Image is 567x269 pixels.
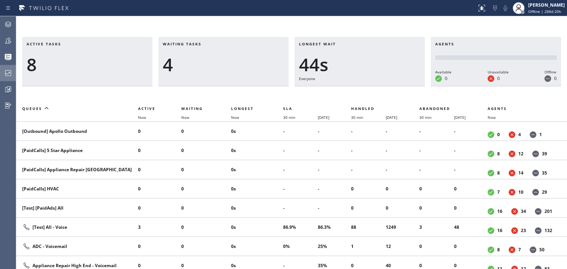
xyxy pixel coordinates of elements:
[497,75,500,82] dd: 0
[299,41,336,46] span: Longest wait
[419,145,454,156] li: -
[22,128,132,134] div: [Outbound] Apollo Outbound
[318,241,351,252] li: 25%
[535,208,542,215] dt: Offline
[509,131,515,138] dt: Unavailable
[454,145,488,156] li: -
[530,246,536,253] dt: Offline
[231,183,283,195] li: 0s
[419,125,454,137] li: -
[488,189,494,196] dt: Available
[488,227,494,234] dt: Available
[231,125,283,137] li: 0s
[299,54,420,75] div: 44s
[22,242,132,251] div: ADC - Voicemail
[497,151,500,157] dd: 8
[386,115,397,120] span: [DATE]
[454,221,488,233] li: 48
[488,246,494,253] dt: Available
[283,106,292,111] span: SLA
[181,221,231,233] li: 0
[181,183,231,195] li: 0
[22,205,132,211] div: [Test] [PaidAds] All
[318,115,329,120] span: [DATE]
[497,227,502,234] dd: 16
[454,183,488,195] li: 0
[27,41,61,46] span: Active tasks
[544,227,552,234] dd: 132
[518,131,521,138] dd: 4
[542,170,547,176] dd: 35
[419,202,454,214] li: 0
[386,202,419,214] li: 0
[488,69,509,75] div: Unavailable
[488,170,494,176] dt: Available
[521,227,526,234] dd: 23
[318,145,351,156] li: -
[528,9,561,14] span: Offline | 288d 20h
[509,170,515,176] dt: Unavailable
[318,164,351,176] li: -
[500,3,511,13] button: Mute
[419,106,450,111] span: Abandoned
[435,69,451,75] div: Available
[181,202,231,214] li: 0
[521,208,526,214] dd: 34
[181,145,231,156] li: 0
[138,164,181,176] li: 0
[435,75,442,82] dt: Available
[283,202,318,214] li: -
[231,221,283,233] li: 0s
[544,208,552,214] dd: 201
[299,75,420,82] div: Everyone
[535,227,542,234] dt: Offline
[351,241,386,252] li: 1
[386,241,419,252] li: 12
[27,54,148,75] div: 8
[138,145,181,156] li: 0
[231,202,283,214] li: 0s
[283,241,318,252] li: 0%
[454,125,488,137] li: -
[181,125,231,137] li: 0
[518,246,521,253] dd: 7
[138,183,181,195] li: 0
[351,106,374,111] span: Handled
[318,221,351,233] li: 86.3%
[386,164,419,176] li: -
[283,115,295,120] span: 30 min
[544,69,557,75] div: Offline
[488,131,494,138] dt: Available
[283,125,318,137] li: -
[22,166,132,173] div: [PaidCalls] Appliance Repair [GEOGRAPHIC_DATA]
[181,115,189,120] span: Now
[511,208,518,215] dt: Unavailable
[539,246,544,253] dd: 50
[163,54,284,75] div: 4
[488,151,494,157] dt: Available
[542,151,547,157] dd: 39
[386,125,419,137] li: -
[138,125,181,137] li: 0
[351,183,386,195] li: 0
[386,221,419,233] li: 1249
[138,241,181,252] li: 0
[528,2,565,8] div: [PERSON_NAME]
[518,189,523,195] dd: 10
[454,115,465,120] span: [DATE]
[532,151,539,157] dt: Offline
[488,115,496,120] span: Now
[386,145,419,156] li: -
[351,145,386,156] li: -
[532,189,539,196] dt: Offline
[231,145,283,156] li: 0s
[283,145,318,156] li: -
[554,75,557,82] dd: 0
[283,183,318,195] li: -
[138,202,181,214] li: 0
[419,164,454,176] li: -
[22,106,42,111] span: Queues
[22,223,132,232] div: [Test] All - Voice
[530,131,536,138] dt: Offline
[544,75,551,82] dt: Offline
